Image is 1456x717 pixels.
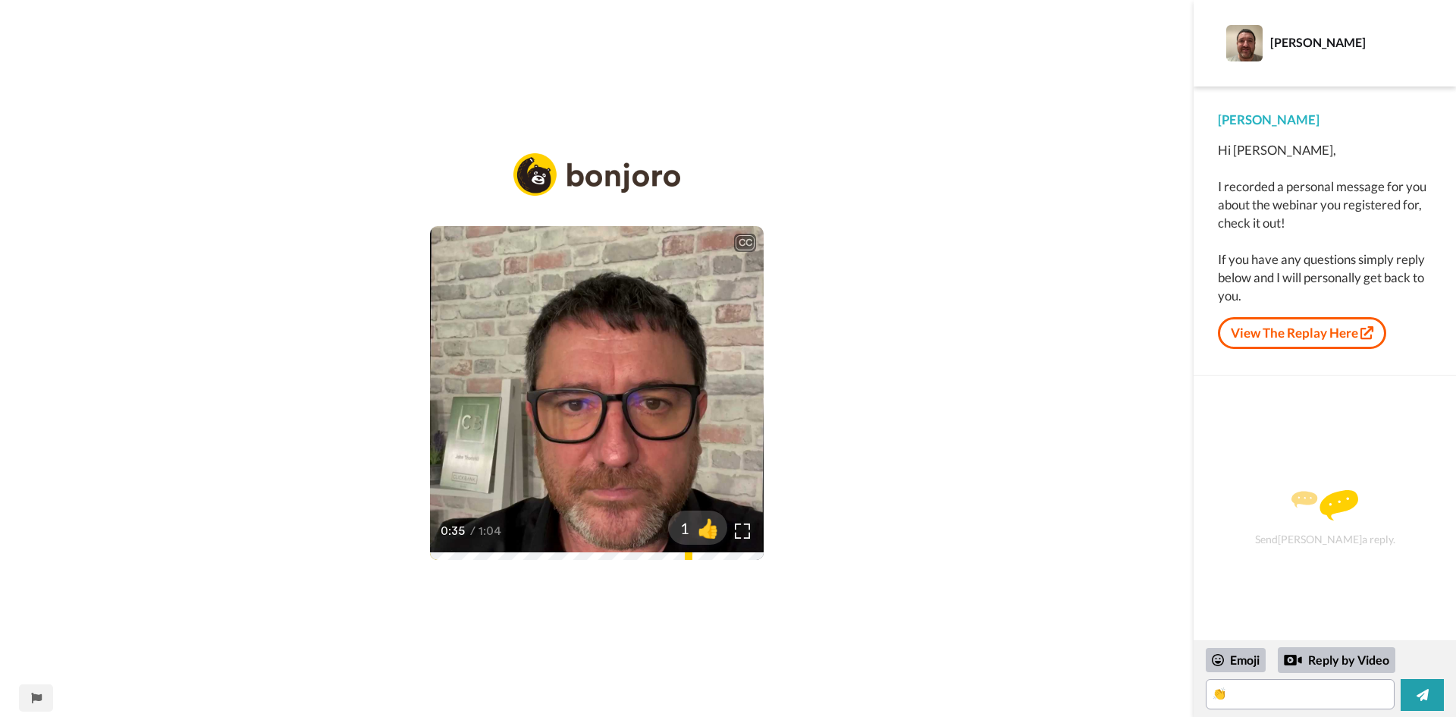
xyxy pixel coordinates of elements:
[1206,648,1266,672] div: Emoji
[736,235,755,250] div: CC
[668,511,727,545] button: 1👍
[1270,35,1415,49] div: [PERSON_NAME]
[513,153,680,197] img: logo_full.png
[1206,679,1395,709] textarea: 👏
[1226,25,1263,61] img: Profile Image
[1218,317,1386,349] a: View The Replay Here
[1278,647,1395,673] div: Reply by Video
[668,517,689,539] span: 1
[1218,141,1432,305] div: Hi [PERSON_NAME], I recorded a personal message for you about the webinar you registered for, che...
[1218,111,1432,129] div: [PERSON_NAME]
[1214,402,1436,633] div: Send [PERSON_NAME] a reply.
[470,522,475,540] span: /
[1291,490,1358,520] img: message.svg
[479,522,505,540] span: 1:04
[689,516,727,540] span: 👍
[441,522,467,540] span: 0:35
[1284,651,1302,669] div: Reply by Video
